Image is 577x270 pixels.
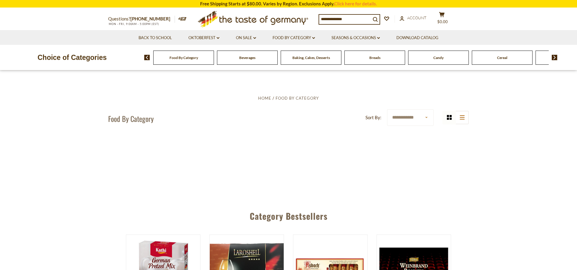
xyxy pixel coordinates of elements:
[276,96,319,101] a: Food By Category
[331,35,380,41] a: Seasons & Occasions
[188,35,219,41] a: Oktoberfest
[433,12,451,27] button: $0.00
[369,55,380,60] a: Breads
[497,55,507,60] a: Cereal
[334,1,377,6] a: Click here for details.
[552,55,557,60] img: next arrow
[437,19,448,24] span: $0.00
[108,22,159,26] span: MON - FRI, 9:00AM - 5:00PM (EST)
[433,55,444,60] a: Candy
[169,55,198,60] a: Food By Category
[144,55,150,60] img: previous arrow
[258,96,271,101] a: Home
[407,15,426,20] span: Account
[396,35,438,41] a: Download Catalog
[400,15,426,21] a: Account
[139,35,172,41] a: Back to School
[80,202,497,227] div: Category Bestsellers
[130,16,170,21] a: [PHONE_NUMBER]
[365,114,381,121] label: Sort By:
[108,15,175,23] p: Questions?
[273,35,315,41] a: Food By Category
[108,114,154,123] h1: Food By Category
[292,55,330,60] a: Baking, Cakes, Desserts
[239,55,255,60] a: Beverages
[236,35,256,41] a: On Sale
